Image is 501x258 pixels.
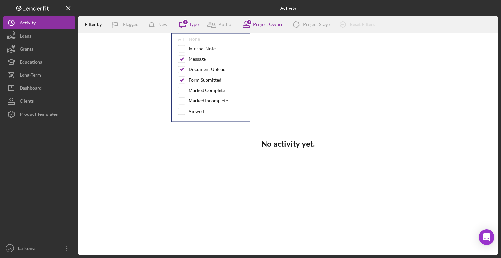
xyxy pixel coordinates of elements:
div: New [158,18,168,31]
button: Flagged [107,18,145,31]
button: LXLarkong [PERSON_NAME] [3,242,75,255]
div: Loans [20,29,31,44]
div: Marked Complete [189,88,225,93]
div: Grants [20,42,33,57]
div: 3 [182,19,188,25]
button: Activity [3,16,75,29]
div: Project Stage [303,22,330,27]
div: Open Intercom Messenger [479,229,494,245]
div: Type [189,22,199,27]
button: Long-Term [3,68,75,82]
div: Reset Filters [350,18,375,31]
div: Long-Term [20,68,41,83]
div: Product Templates [20,108,58,122]
div: Document Upload [189,67,226,72]
div: Marked Incomplete [189,98,228,103]
div: Internal Note [189,46,216,51]
button: Product Templates [3,108,75,121]
div: All [178,37,184,42]
div: Author [219,22,233,27]
div: Project Owner [253,22,283,27]
div: Message [189,56,206,62]
button: Reset Filters [335,18,381,31]
div: 1 [246,19,252,25]
b: Activity [280,6,296,11]
button: Loans [3,29,75,42]
div: Activity [20,16,36,31]
div: Clients [20,95,34,109]
button: Dashboard [3,82,75,95]
div: Form Submitted [189,77,221,83]
button: New [145,18,174,31]
h3: No activity yet. [261,139,315,148]
div: None [189,37,200,42]
div: Flagged [123,18,139,31]
button: Grants [3,42,75,55]
button: Educational [3,55,75,68]
div: Dashboard [20,82,42,96]
text: LX [8,247,12,250]
div: Educational [20,55,44,70]
div: Filter by [85,22,107,27]
button: Clients [3,95,75,108]
div: Viewed [189,109,204,114]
